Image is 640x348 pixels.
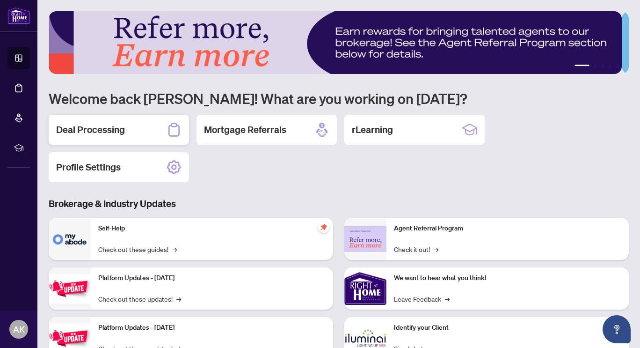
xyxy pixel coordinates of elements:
[98,273,326,283] p: Platform Updates - [DATE]
[394,323,621,333] p: Identify your Client
[344,226,386,252] img: Agent Referral Program
[394,273,621,283] p: We want to hear what you think!
[56,123,125,136] h2: Deal Processing
[13,323,25,336] span: AK
[434,244,438,254] span: →
[98,294,181,304] a: Check out these updates!→
[49,11,622,74] img: Slide 0
[445,294,450,304] span: →
[172,244,177,254] span: →
[49,197,629,210] h3: Brokerage & Industry Updates
[49,274,91,304] img: Platform Updates - July 21, 2025
[344,267,386,310] img: We want to hear what you think!
[601,65,604,68] button: 3
[49,218,91,260] img: Self-Help
[593,65,597,68] button: 2
[56,161,121,174] h2: Profile Settings
[608,65,612,68] button: 4
[352,123,393,136] h2: rLearning
[318,222,329,233] span: pushpin
[616,65,619,68] button: 5
[176,294,181,304] span: →
[7,7,30,24] img: logo
[98,244,177,254] a: Check out these guides!→
[394,223,621,234] p: Agent Referral Program
[603,315,631,343] button: Open asap
[49,89,629,107] h1: Welcome back [PERSON_NAME]! What are you working on [DATE]?
[98,323,326,333] p: Platform Updates - [DATE]
[394,294,450,304] a: Leave Feedback→
[204,123,286,136] h2: Mortgage Referrals
[575,65,589,68] button: 1
[98,223,326,234] p: Self-Help
[394,244,438,254] a: Check it out!→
